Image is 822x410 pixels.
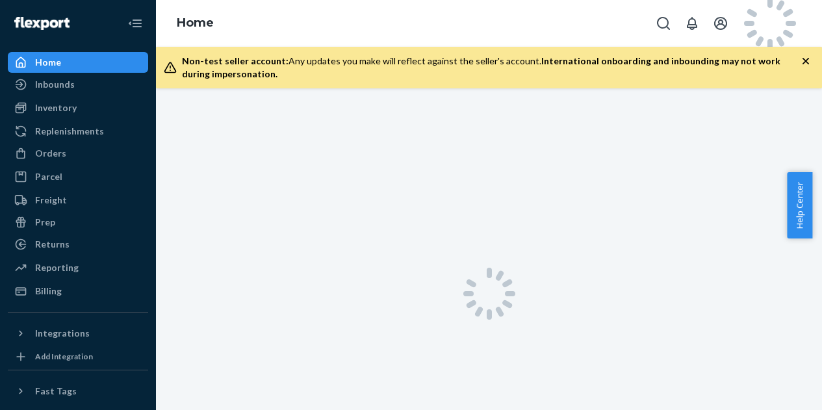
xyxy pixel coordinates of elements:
[35,194,67,207] div: Freight
[166,5,224,42] ol: breadcrumbs
[35,147,66,160] div: Orders
[35,351,93,362] div: Add Integration
[8,349,148,365] a: Add Integration
[650,10,676,36] button: Open Search Box
[8,323,148,344] button: Integrations
[8,74,148,95] a: Inbounds
[35,170,62,183] div: Parcel
[182,55,801,81] div: Any updates you make will reflect against the seller's account.
[8,52,148,73] a: Home
[8,190,148,211] a: Freight
[35,101,77,114] div: Inventory
[708,10,734,36] button: Open account menu
[35,238,70,251] div: Returns
[8,166,148,187] a: Parcel
[122,10,148,36] button: Close Navigation
[8,143,148,164] a: Orders
[679,10,705,36] button: Open notifications
[8,281,148,301] a: Billing
[8,257,148,278] a: Reporting
[35,216,55,229] div: Prep
[35,125,104,138] div: Replenishments
[8,121,148,142] a: Replenishments
[35,327,90,340] div: Integrations
[182,55,289,66] span: Non-test seller account:
[8,381,148,402] button: Fast Tags
[14,17,70,30] img: Flexport logo
[35,78,75,91] div: Inbounds
[35,261,79,274] div: Reporting
[177,16,214,30] a: Home
[8,234,148,255] a: Returns
[8,212,148,233] a: Prep
[8,97,148,118] a: Inventory
[35,285,62,298] div: Billing
[787,172,812,238] button: Help Center
[35,385,77,398] div: Fast Tags
[35,56,61,69] div: Home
